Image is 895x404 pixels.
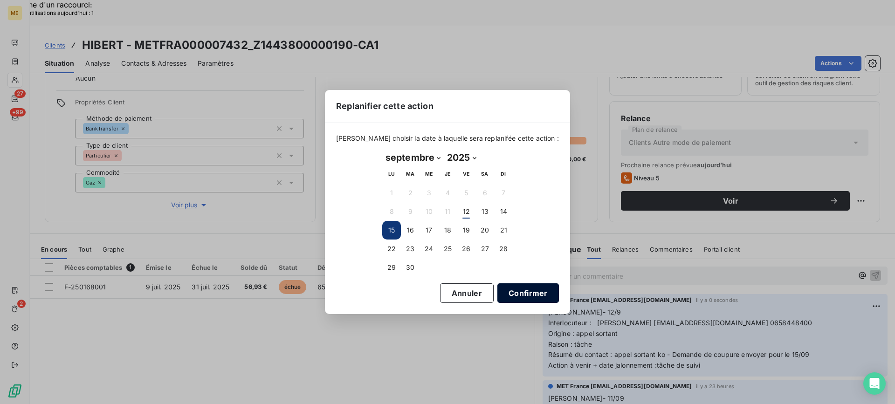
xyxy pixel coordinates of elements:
button: 8 [382,202,401,221]
button: 10 [420,202,438,221]
span: Replanifier cette action [336,100,434,112]
button: 19 [457,221,475,240]
button: 24 [420,240,438,258]
button: 9 [401,202,420,221]
button: 4 [438,184,457,202]
th: jeudi [438,165,457,184]
button: Annuler [440,283,494,303]
button: 29 [382,258,401,277]
button: 27 [475,240,494,258]
button: 18 [438,221,457,240]
button: 25 [438,240,457,258]
button: 12 [457,202,475,221]
button: 11 [438,202,457,221]
th: samedi [475,165,494,184]
button: 17 [420,221,438,240]
th: mercredi [420,165,438,184]
button: 5 [457,184,475,202]
th: vendredi [457,165,475,184]
th: dimanche [494,165,513,184]
button: 1 [382,184,401,202]
button: 13 [475,202,494,221]
div: Open Intercom Messenger [863,372,886,395]
button: 7 [494,184,513,202]
button: 30 [401,258,420,277]
button: 6 [475,184,494,202]
th: lundi [382,165,401,184]
button: 20 [475,221,494,240]
button: 15 [382,221,401,240]
button: 3 [420,184,438,202]
button: 22 [382,240,401,258]
button: 21 [494,221,513,240]
button: 16 [401,221,420,240]
button: 28 [494,240,513,258]
button: Confirmer [497,283,559,303]
button: 26 [457,240,475,258]
button: 23 [401,240,420,258]
button: 14 [494,202,513,221]
span: [PERSON_NAME] choisir la date à laquelle sera replanifée cette action : [336,134,559,143]
th: mardi [401,165,420,184]
button: 2 [401,184,420,202]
